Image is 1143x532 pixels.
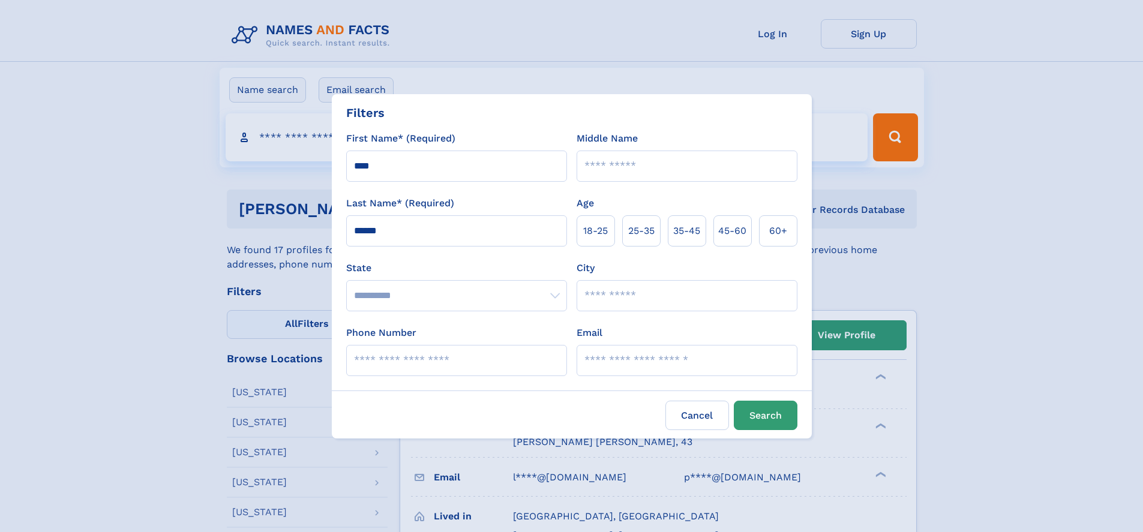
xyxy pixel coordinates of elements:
[346,326,416,340] label: Phone Number
[577,261,595,275] label: City
[346,131,455,146] label: First Name* (Required)
[673,224,700,238] span: 35‑45
[734,401,797,430] button: Search
[346,104,385,122] div: Filters
[769,224,787,238] span: 60+
[577,196,594,211] label: Age
[628,224,655,238] span: 25‑35
[583,224,608,238] span: 18‑25
[665,401,729,430] label: Cancel
[346,196,454,211] label: Last Name* (Required)
[718,224,746,238] span: 45‑60
[577,326,602,340] label: Email
[346,261,567,275] label: State
[577,131,638,146] label: Middle Name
